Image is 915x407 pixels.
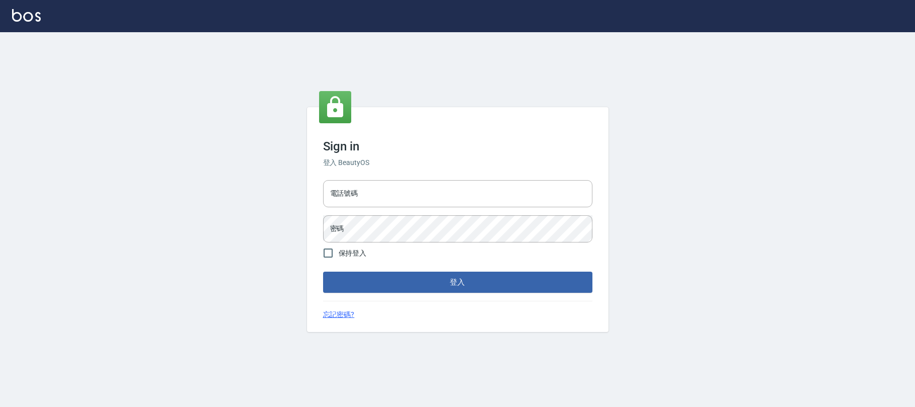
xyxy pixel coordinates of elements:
[339,248,367,259] span: 保持登入
[323,139,592,153] h3: Sign in
[323,309,355,320] a: 忘記密碼?
[12,9,41,22] img: Logo
[323,157,592,168] h6: 登入 BeautyOS
[323,272,592,293] button: 登入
